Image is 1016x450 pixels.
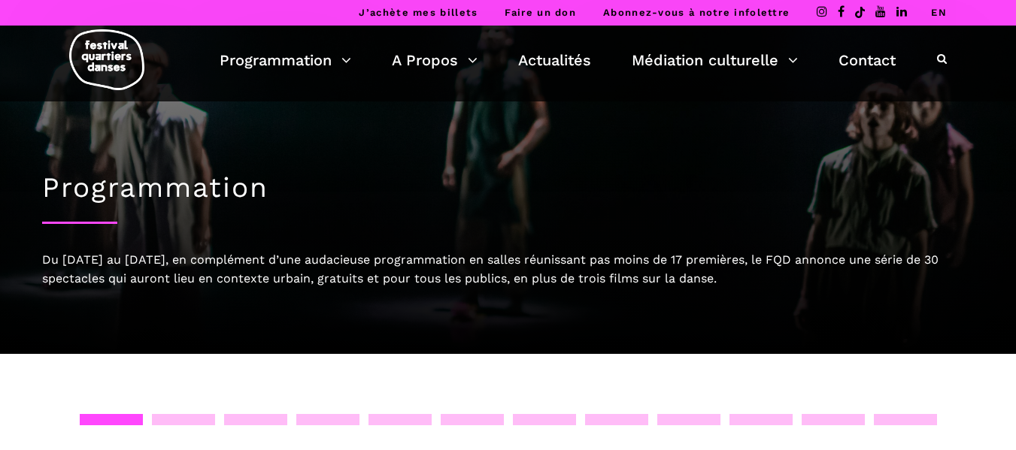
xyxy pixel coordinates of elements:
[505,7,576,18] a: Faire un don
[839,47,896,73] a: Contact
[69,29,144,90] img: logo-fqd-med
[392,47,478,73] a: A Propos
[518,47,591,73] a: Actualités
[220,47,351,73] a: Programmation
[359,7,478,18] a: J’achète mes billets
[42,250,975,288] div: Du [DATE] au [DATE], en complément d’une audacieuse programmation en salles réunissant pas moins ...
[632,47,798,73] a: Médiation culturelle
[931,7,947,18] a: EN
[42,171,975,204] h1: Programmation
[603,7,790,18] a: Abonnez-vous à notre infolettre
